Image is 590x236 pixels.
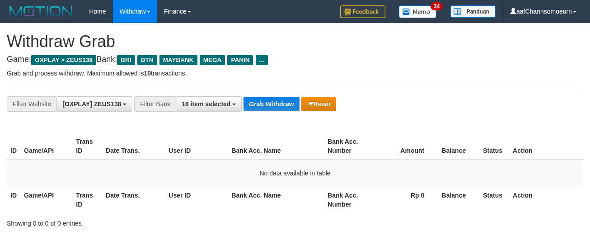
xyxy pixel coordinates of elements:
div: Filter Bank [134,96,176,112]
span: 34 [431,2,443,10]
th: Status [479,187,509,212]
th: Trans ID [72,187,102,212]
th: User ID [165,187,228,212]
span: MEGA [200,55,225,65]
th: Game/API [20,187,72,212]
span: PANIN [227,55,253,65]
th: Rp 0 [376,187,438,212]
td: No data available in table [7,159,583,187]
th: Balance [438,133,479,159]
button: Reset [301,97,336,111]
span: 16 item selected [182,100,230,108]
span: [OXPLAY] ZEUS138 [62,100,121,108]
th: Action [509,133,583,159]
th: Amount [376,133,438,159]
img: MOTION_logo.png [7,5,75,18]
button: Grab Withdraw [243,97,299,111]
img: Button%20Memo.svg [399,5,437,18]
span: BTN [137,55,157,65]
th: Date Trans. [102,133,165,159]
th: Action [509,187,583,212]
th: Status [479,133,509,159]
th: Bank Acc. Name [228,187,324,212]
th: Date Trans. [102,187,165,212]
th: Bank Acc. Number [324,133,376,159]
th: Trans ID [72,133,102,159]
th: Bank Acc. Number [324,187,376,212]
button: [OXPLAY] ZEUS138 [56,96,132,112]
h1: Withdraw Grab [7,33,583,51]
th: Bank Acc. Name [228,133,324,159]
h4: Game: Bank: [7,55,583,64]
img: Feedback.jpg [340,5,385,18]
span: BRI [117,55,135,65]
th: ID [7,133,20,159]
img: panduan.png [450,5,496,18]
span: MAYBANK [159,55,197,65]
span: ... [256,55,268,65]
th: Balance [438,187,479,212]
button: 16 item selected [176,96,242,112]
p: Grab and process withdraw. Maximum allowed is transactions. [7,69,583,78]
th: Game/API [20,133,72,159]
th: ID [7,187,20,212]
div: Filter Website [7,96,56,112]
span: OXPLAY > ZEUS138 [31,55,96,65]
th: User ID [165,133,228,159]
div: Showing 0 to 0 of 0 entries [7,215,239,228]
strong: 10 [144,70,151,77]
